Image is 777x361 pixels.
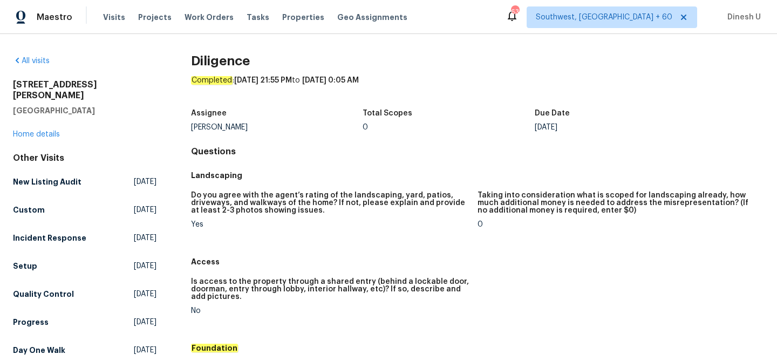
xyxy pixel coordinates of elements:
[13,57,50,65] a: All visits
[191,192,469,214] h5: Do you agree with the agent’s rating of the landscaping, yard, patios, driveways, and walkways of...
[13,312,156,332] a: Progress[DATE]
[191,110,227,117] h5: Assignee
[185,12,234,23] span: Work Orders
[13,153,156,164] div: Other Visits
[282,12,324,23] span: Properties
[13,233,86,243] h5: Incident Response
[13,176,81,187] h5: New Listing Audit
[535,110,570,117] h5: Due Date
[191,278,469,301] h5: Is access to the property through a shared entry (behind a lockable door, doorman, entry through ...
[535,124,707,131] div: [DATE]
[134,261,156,271] span: [DATE]
[478,221,755,228] div: 0
[37,12,72,23] span: Maestro
[134,289,156,299] span: [DATE]
[13,79,156,101] h2: [STREET_ADDRESS][PERSON_NAME]
[13,317,49,328] h5: Progress
[138,12,172,23] span: Projects
[13,340,156,360] a: Day One Walk[DATE]
[337,12,407,23] span: Geo Assignments
[134,317,156,328] span: [DATE]
[13,256,156,276] a: Setup[DATE]
[134,233,156,243] span: [DATE]
[191,344,238,352] em: Foundation
[13,228,156,248] a: Incident Response[DATE]
[13,131,60,138] a: Home details
[191,56,764,66] h2: Diligence
[13,200,156,220] a: Custom[DATE]
[247,13,269,21] span: Tasks
[191,146,764,157] h4: Questions
[191,76,233,85] em: Completed
[511,6,519,17] div: 639
[191,75,764,103] div: : to
[13,105,156,116] h5: [GEOGRAPHIC_DATA]
[363,124,535,131] div: 0
[191,256,764,267] h5: Access
[134,176,156,187] span: [DATE]
[134,205,156,215] span: [DATE]
[191,221,469,228] div: Yes
[191,124,363,131] div: [PERSON_NAME]
[723,12,761,23] span: Dinesh U
[191,170,764,181] h5: Landscaping
[13,345,65,356] h5: Day One Walk
[13,172,156,192] a: New Listing Audit[DATE]
[478,192,755,214] h5: Taking into consideration what is scoped for landscaping already, how much additional money is ne...
[234,77,292,84] span: [DATE] 21:55 PM
[363,110,412,117] h5: Total Scopes
[191,307,469,315] div: No
[302,77,359,84] span: [DATE] 0:05 AM
[134,345,156,356] span: [DATE]
[13,205,45,215] h5: Custom
[536,12,672,23] span: Southwest, [GEOGRAPHIC_DATA] + 60
[13,284,156,304] a: Quality Control[DATE]
[103,12,125,23] span: Visits
[13,289,74,299] h5: Quality Control
[13,261,37,271] h5: Setup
